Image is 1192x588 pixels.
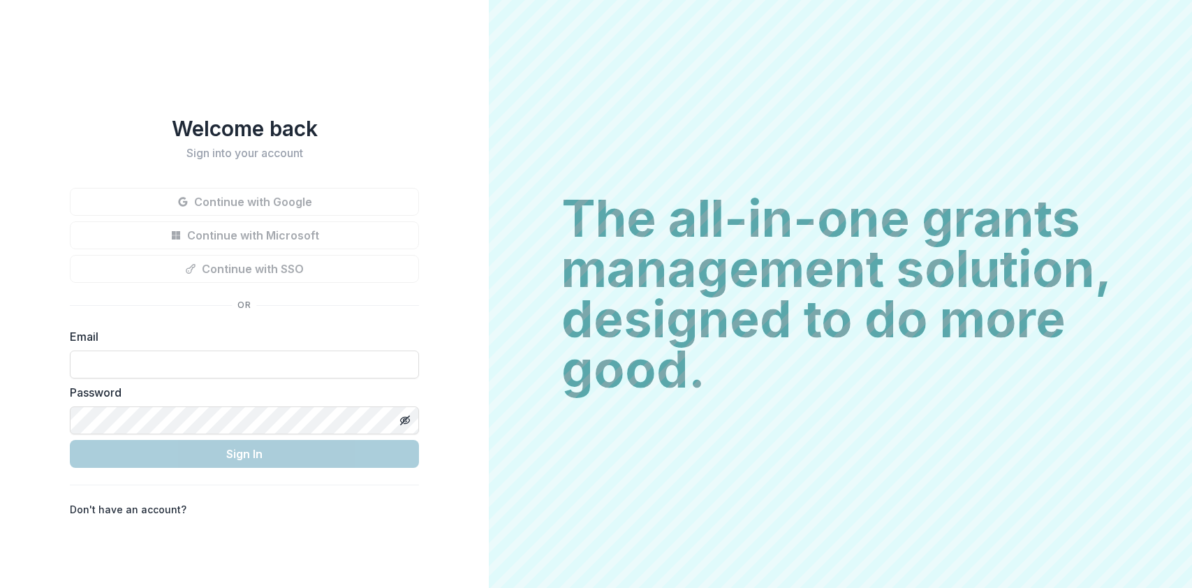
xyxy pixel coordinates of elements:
button: Toggle password visibility [394,409,416,432]
label: Email [70,328,411,345]
button: Continue with Google [70,188,419,216]
button: Sign In [70,440,419,468]
p: Don't have an account? [70,502,186,517]
h2: Sign into your account [70,147,419,160]
h1: Welcome back [70,116,419,141]
label: Password [70,384,411,401]
button: Continue with Microsoft [70,221,419,249]
button: Continue with SSO [70,255,419,283]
